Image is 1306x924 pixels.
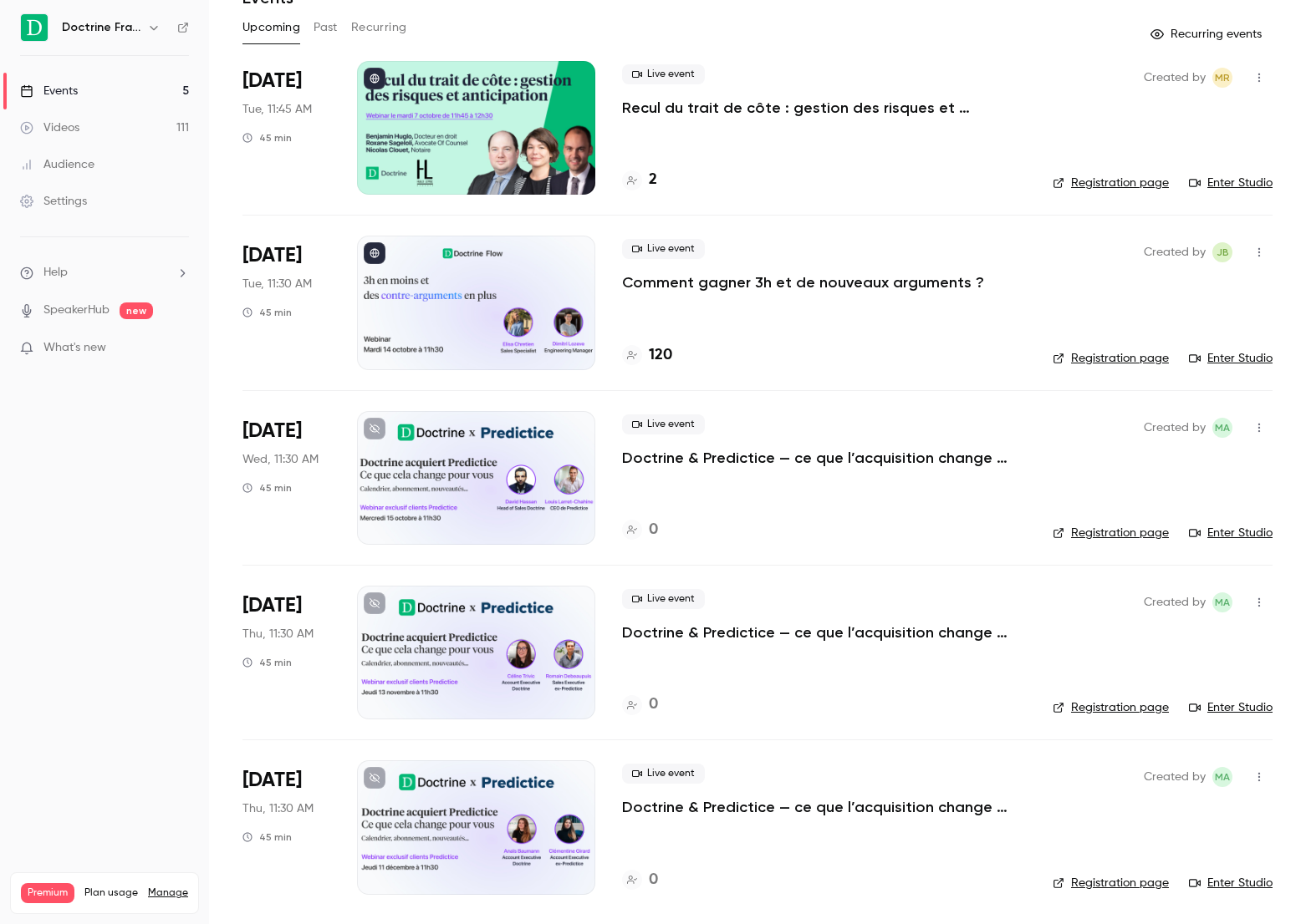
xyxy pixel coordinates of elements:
[242,760,330,894] div: Dec 11 Thu, 11:30 AM (Europe/Paris)
[1189,699,1273,716] a: Enter Studio
[242,14,300,41] button: Upcoming
[649,169,657,191] h4: 2
[242,830,292,844] div: 45 min
[242,481,292,495] div: 45 min
[1212,592,1232,612] span: Marie Agard
[169,341,189,356] iframe: Noticeable Trigger
[1189,350,1273,367] a: Enter Studio
[43,264,68,282] span: Help
[1144,767,1206,787] span: Created by
[242,236,330,369] div: Oct 14 Tue, 11:30 AM (Europe/Paris)
[649,519,658,541] h4: 0
[242,242,302,269] span: [DATE]
[1215,68,1230,88] span: MR
[1144,418,1206,438] span: Created by
[20,83,78,99] div: Events
[1053,350,1169,367] a: Registration page
[622,869,658,891] a: 0
[1215,418,1230,438] span: MA
[622,693,658,716] a: 0
[622,448,1026,468] a: Doctrine & Predictice — ce que l’acquisition change pour vous - Session 1
[1189,175,1273,191] a: Enter Studio
[622,239,705,259] span: Live event
[242,656,292,669] div: 45 min
[20,193,87,210] div: Settings
[622,272,984,292] a: Comment gagner 3h et de nouveaux arguments ?
[1212,242,1232,262] span: Justine Burel
[43,339,106,357] span: What's new
[1215,767,1230,787] span: MA
[622,414,705,434] span: Live event
[1189,875,1273,891] a: Enter Studio
[314,14,338,41] button: Past
[1144,242,1206,262] span: Created by
[20,264,189,282] li: help-dropdown-opener
[1215,592,1230,612] span: MA
[622,764,705,784] span: Live event
[1053,175,1169,191] a: Registration page
[649,344,672,367] h4: 120
[1053,525,1169,541] a: Registration page
[1144,68,1206,88] span: Created by
[20,119,79,136] div: Videos
[242,451,319,468] span: Wed, 11:30 AM
[242,418,302,444] span: [DATE]
[649,693,658,716] h4: 0
[622,169,657,191] a: 2
[21,883,74,903] span: Premium
[242,767,302,794] span: [DATE]
[622,64,705,84] span: Live event
[622,589,705,609] span: Live event
[1144,592,1206,612] span: Created by
[21,14,48,41] img: Doctrine France
[242,131,292,145] div: 45 min
[1053,875,1169,891] a: Registration page
[622,519,658,541] a: 0
[242,586,330,719] div: Nov 13 Thu, 11:30 AM (Europe/Paris)
[1189,525,1273,541] a: Enter Studio
[622,344,672,367] a: 120
[649,869,658,891] h4: 0
[1217,242,1229,262] span: JB
[20,156,94,173] div: Audience
[622,98,1026,118] a: Recul du trait de côte : gestion des risques et anticipation
[1212,68,1232,88] span: Marguerite Rubin de Cervens
[242,61,330,195] div: Oct 7 Tue, 11:45 AM (Europe/Paris)
[242,626,314,642] span: Thu, 11:30 AM
[242,68,302,94] span: [DATE]
[242,411,330,545] div: Oct 15 Wed, 11:30 AM (Europe/Paris)
[1212,767,1232,787] span: Marie Agard
[242,800,314,817] span: Thu, 11:30 AM
[1212,418,1232,438] span: Marie Agard
[1143,21,1273,48] button: Recurring events
[242,592,302,619] span: [DATE]
[62,19,140,36] h6: Doctrine France
[84,886,138,900] span: Plan usage
[242,306,292,319] div: 45 min
[242,276,312,292] span: Tue, 11:30 AM
[242,101,312,118] span: Tue, 11:45 AM
[622,622,1026,642] a: Doctrine & Predictice — ce que l’acquisition change pour vous - Session 2
[351,14,407,41] button: Recurring
[43,302,110,319] a: SpeakerHub
[120,302,153,319] span: new
[1053,699,1169,716] a: Registration page
[622,797,1026,817] a: Doctrine & Predictice — ce que l’acquisition change pour vous - Session 3
[148,886,188,900] a: Manage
